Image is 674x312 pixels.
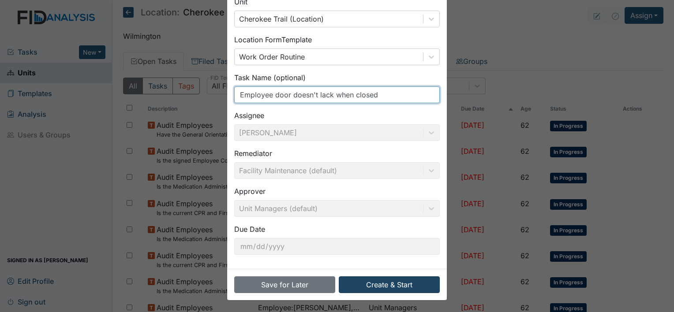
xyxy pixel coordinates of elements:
label: Due Date [234,224,265,234]
label: Remediator [234,148,272,159]
label: Assignee [234,110,264,121]
label: Task Name (optional) [234,72,306,83]
button: Save for Later [234,276,335,293]
button: Create & Start [339,276,440,293]
label: Approver [234,186,266,197]
label: Location Form Template [234,34,312,45]
div: Cherokee Trail (Location) [239,14,324,24]
div: Work Order Routine [239,52,305,62]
